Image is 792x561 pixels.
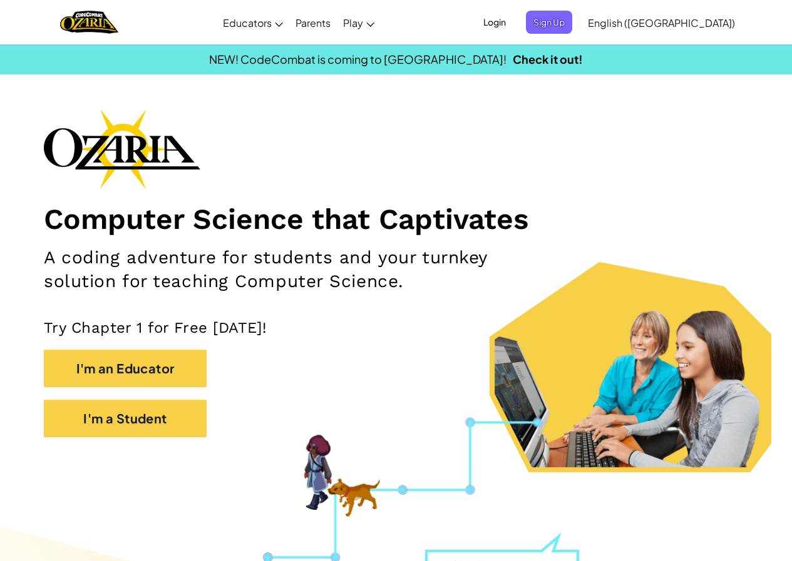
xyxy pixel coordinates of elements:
img: Ozaria branding logo [44,109,200,189]
h2: A coding adventure for students and your turnkey solution for teaching Computer Science. [44,246,516,293]
a: Parents [289,6,337,39]
button: Login [476,11,513,34]
span: Educators [223,16,272,29]
p: Try Chapter 1 for Free [DATE]! [44,318,748,337]
h1: Computer Science that Captivates [44,201,748,236]
span: English ([GEOGRAPHIC_DATA]) [588,16,735,29]
button: I'm a Student [44,400,207,437]
span: Play [343,16,363,29]
span: NEW! CodeCombat is coming to [GEOGRAPHIC_DATA]! [209,52,507,66]
a: English ([GEOGRAPHIC_DATA]) [582,6,741,39]
a: Play [337,6,381,39]
a: Educators [217,6,289,39]
button: I'm an Educator [44,350,207,387]
a: Ozaria by CodeCombat logo [60,9,118,35]
button: Sign Up [526,11,572,34]
a: Check it out! [513,52,583,66]
img: Home [60,9,118,35]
